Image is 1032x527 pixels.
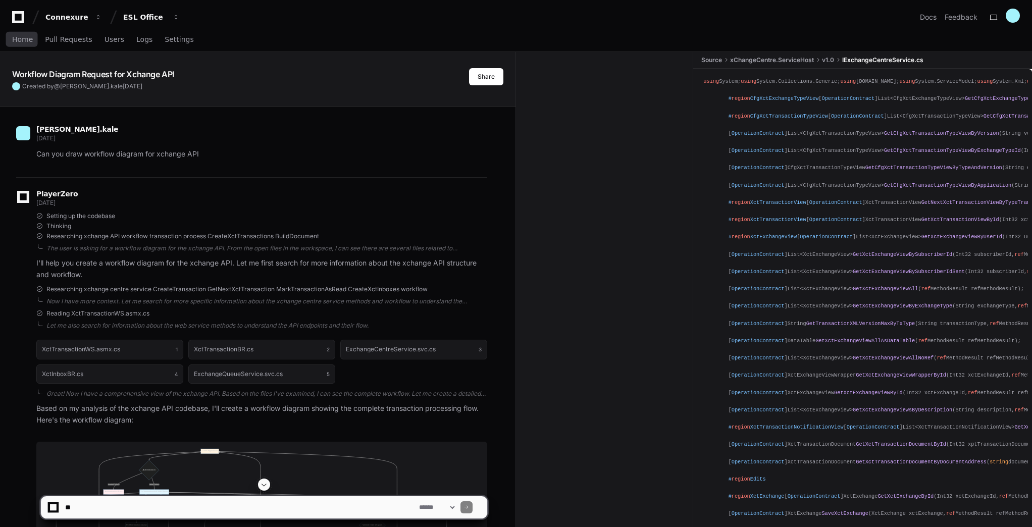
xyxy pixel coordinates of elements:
[741,78,756,84] span: using
[703,78,719,84] span: using
[46,285,428,293] span: Researching xchange centre service CreateTransaction GetNextXctTransaction MarkTransactionAsRead ...
[853,303,952,309] span: GetXctExchangeViewByExchangeType
[921,286,1018,292] span: MethodResult refMethodResult
[732,303,785,309] span: OperationContract
[119,8,184,26] button: ESL Office
[346,346,436,352] h1: ExchangeCentreService.svc.cs
[730,56,814,64] span: xChangeCentre.ServiceHost
[856,372,946,378] span: GetXctExchangeViewWrapperById
[853,407,952,413] span: GetXctExchangeViewsByDescription
[36,403,487,426] p: Based on my analysis of the xchange API codebase, I'll create a workflow diagram showing the comp...
[921,286,931,292] span: ref
[45,12,89,22] div: Connexure
[732,424,750,430] span: region
[1011,372,1020,378] span: ref
[469,68,503,85] button: Share
[46,232,319,240] span: Researching xchange API workflow transaction process CreateXctTransactions BuildDocument
[788,286,1021,292] span: List<XctExchangeView> ( )
[176,345,178,353] span: 1
[732,130,785,136] span: OperationContract
[12,69,174,79] app-text-character-animate: Workflow Diagram Request for Xchange API
[809,199,862,205] span: OperationContract
[729,199,806,205] span: # XctTransactionView
[884,130,999,136] span: GetCfgXctTransactionTypeViewByVersion
[732,113,750,119] span: region
[821,95,874,101] span: OperationContract
[732,199,750,205] span: region
[41,8,106,26] button: Connexure
[46,212,115,220] span: Setting up the codebase
[732,286,785,292] span: OperationContract
[990,459,1008,465] span: string
[831,113,884,119] span: OperationContract
[36,364,183,384] button: XctInboxBR.cs4
[36,148,487,160] p: Can you draw workflow diagram for xchange API
[732,269,785,275] span: OperationContract
[123,12,167,22] div: ESL Office
[788,338,1018,344] span: DataTable ( )
[45,36,92,42] span: Pull Requests
[853,269,965,275] span: GetXctExchangeViewBySubscriberIdSent
[853,286,918,292] span: GetXctExchangeViewAll
[1014,251,1023,257] span: ref
[46,390,487,398] div: Great! Now I have a comprehensive view of the xchange API. Based on the files I've examined, I ca...
[729,234,797,240] span: # XctExchangeView
[36,199,55,206] span: [DATE]
[729,113,828,119] span: # CfgXctTransactionTypeView
[1018,303,1027,309] span: ref
[12,36,33,42] span: Home
[945,12,977,22] button: Feedback
[884,147,1021,153] span: GetCfgXctTransactionTypeViewByExchangeTypeId
[175,370,178,378] span: 4
[54,82,60,90] span: @
[46,297,487,305] div: Now I have more context. Let me search for more specific information about the xchange centre ser...
[732,338,785,344] span: OperationContract
[990,321,999,327] span: ref
[194,346,253,352] h1: XctTransactionBR.cs
[123,82,142,90] span: [DATE]
[732,251,785,257] span: OperationContract
[729,95,819,101] span: # CfgXctExchangeTypeView
[732,234,750,240] span: region
[732,321,785,327] span: OperationContract
[921,217,999,223] span: GetXctTransactionViewById
[729,217,806,223] span: # XctTransactionView
[701,56,722,64] span: Source
[977,78,993,84] span: using
[136,36,152,42] span: Logs
[856,441,946,447] span: GetXctTransactionDocumentById
[327,345,330,353] span: 2
[732,355,785,361] span: OperationContract
[732,147,785,153] span: OperationContract
[865,165,1002,171] span: GetCfgXctTransactionTypeViewByTypeAndVersion
[340,340,487,359] button: ExchangeCentreService.svc.cs3
[842,56,923,64] span: IExchangeCentreService.cs
[36,257,487,281] p: I'll help you create a workflow diagram for the xchange API. Let me first search for more informa...
[921,234,1002,240] span: GetXctExchangeViewByUserId
[46,309,149,318] span: Reading XctTransactionWS.asmx.cs
[188,340,335,359] button: XctTransactionBR.cs2
[853,355,934,361] span: GetXctExchangeViewAllNoRef
[165,28,193,51] a: Settings
[920,12,937,22] a: Docs
[918,338,927,344] span: ref
[732,407,785,413] span: OperationContract
[815,338,915,344] span: GetXctExchangeViewAllAsDataTable
[937,355,946,361] span: ref
[806,321,915,327] span: GetTransactionXMLVersionMaxByTxType
[884,182,1012,188] span: GetCfgXctTransactionTypeViewByApplication
[45,28,92,51] a: Pull Requests
[42,346,120,352] h1: XctTransactionWS.asmx.cs
[327,370,330,378] span: 5
[36,191,78,197] span: PlayerZero
[732,441,785,447] span: OperationContract
[36,340,183,359] button: XctTransactionWS.asmx.cs1
[165,36,193,42] span: Settings
[46,222,71,230] span: Thinking
[46,244,487,252] div: The user is asking for a workflow diagram for the xchange API. From the open files in the workspa...
[36,125,118,133] span: [PERSON_NAME].kale
[188,364,335,384] button: ExchangeQueueService.svc.cs5
[834,390,903,396] span: GetXctExchangeViewById
[12,28,33,51] a: Home
[732,459,785,465] span: OperationContract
